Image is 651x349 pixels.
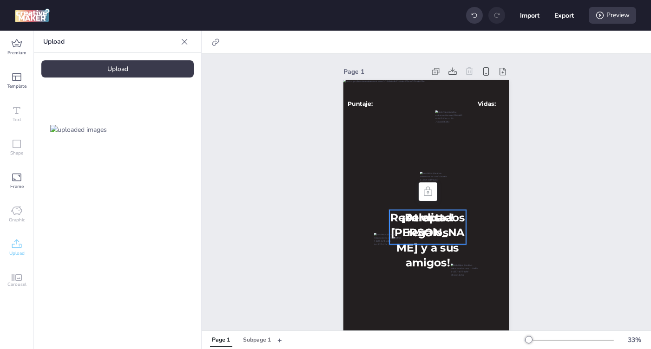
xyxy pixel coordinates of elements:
[43,31,177,53] p: Upload
[243,336,271,344] div: Subpage 1
[343,67,425,77] div: Page 1
[50,125,107,135] img: uploaded images
[9,216,25,224] span: Graphic
[623,335,645,345] div: 33 %
[277,332,282,348] button: +
[7,83,26,90] span: Template
[7,49,26,57] span: Premium
[13,116,21,123] span: Text
[478,100,496,108] span: Vidas:
[348,100,373,108] span: Puntaje:
[205,332,277,348] div: Tabs
[10,149,23,157] span: Shape
[589,7,636,24] div: Preview
[391,211,465,239] span: Recolecta los regalos
[9,250,25,257] span: Upload
[520,6,539,25] button: Import
[7,281,26,288] span: Carousel
[10,183,24,190] span: Frame
[15,8,50,22] img: logo Creative Maker
[554,6,574,25] button: Export
[41,60,194,78] div: Upload
[212,336,230,344] div: Page 1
